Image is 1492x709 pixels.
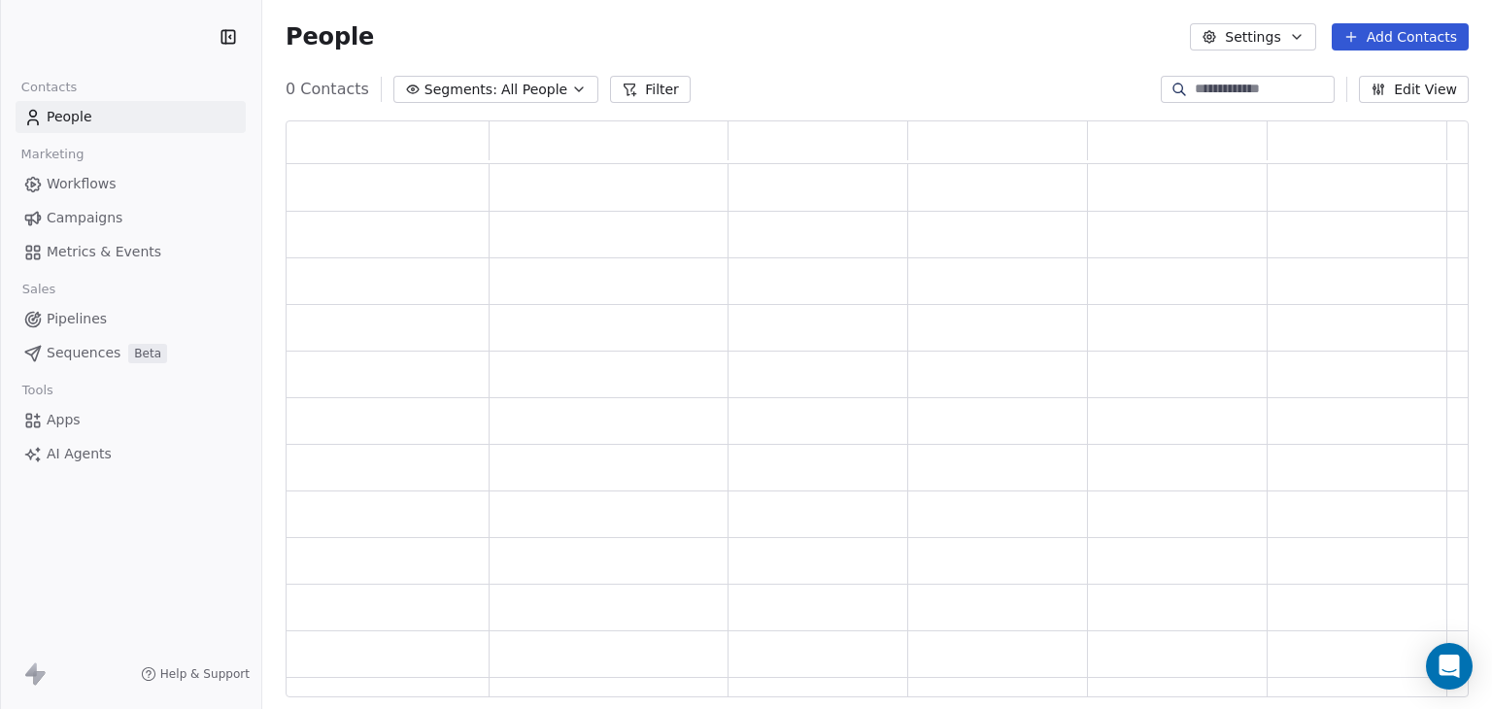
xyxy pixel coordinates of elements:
[16,236,246,268] a: Metrics & Events
[13,140,92,169] span: Marketing
[47,208,122,228] span: Campaigns
[16,404,246,436] a: Apps
[286,78,369,101] span: 0 Contacts
[16,202,246,234] a: Campaigns
[1359,76,1469,103] button: Edit View
[286,22,374,51] span: People
[47,410,81,430] span: Apps
[47,174,117,194] span: Workflows
[1332,23,1469,51] button: Add Contacts
[1190,23,1315,51] button: Settings
[128,344,167,363] span: Beta
[16,337,246,369] a: SequencesBeta
[1426,643,1473,690] div: Open Intercom Messenger
[16,438,246,470] a: AI Agents
[16,168,246,200] a: Workflows
[160,666,250,682] span: Help & Support
[424,80,497,100] span: Segments:
[16,303,246,335] a: Pipelines
[501,80,567,100] span: All People
[47,444,112,464] span: AI Agents
[610,76,691,103] button: Filter
[13,73,85,102] span: Contacts
[16,101,246,133] a: People
[141,666,250,682] a: Help & Support
[47,107,92,127] span: People
[14,275,64,304] span: Sales
[14,376,61,405] span: Tools
[47,242,161,262] span: Metrics & Events
[47,309,107,329] span: Pipelines
[47,343,120,363] span: Sequences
